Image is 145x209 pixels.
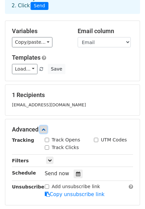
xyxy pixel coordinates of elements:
[12,91,133,99] h5: 1 Recipients
[12,158,29,163] strong: Filters
[78,27,133,35] h5: Email column
[12,170,36,176] strong: Schedule
[12,27,68,35] h5: Variables
[12,137,34,143] strong: Tracking
[45,191,105,197] a: Copy unsubscribe link
[52,136,80,143] label: Track Opens
[52,183,100,190] label: Add unsubscribe link
[12,102,86,107] small: [EMAIL_ADDRESS][DOMAIN_NAME]
[48,64,65,74] button: Save
[12,54,40,61] a: Templates
[12,37,52,47] a: Copy/paste...
[45,171,69,177] span: Send now
[12,64,37,74] a: Load...
[52,144,79,151] label: Track Clicks
[12,126,133,133] h5: Advanced
[101,136,127,143] label: UTM Codes
[31,2,48,10] span: Send
[12,184,44,189] strong: Unsubscribe
[112,177,145,209] iframe: Chat Widget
